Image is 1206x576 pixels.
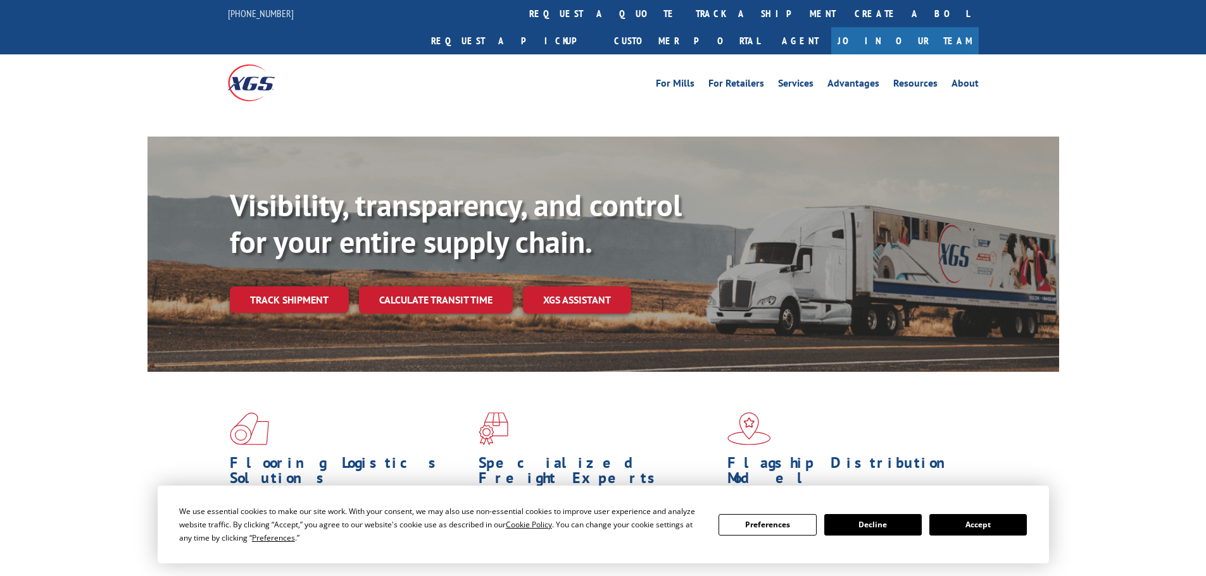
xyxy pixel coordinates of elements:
[359,286,513,314] a: Calculate transit time
[605,27,769,54] a: Customer Portal
[228,7,294,20] a: [PHONE_NUMBER]
[523,286,631,314] a: XGS ASSISTANT
[831,27,979,54] a: Join Our Team
[230,455,469,492] h1: Flooring Logistics Solutions
[778,78,813,92] a: Services
[893,78,938,92] a: Resources
[230,412,269,445] img: xgs-icon-total-supply-chain-intelligence-red
[656,78,694,92] a: For Mills
[727,412,771,445] img: xgs-icon-flagship-distribution-model-red
[929,514,1027,536] button: Accept
[506,519,552,530] span: Cookie Policy
[824,514,922,536] button: Decline
[179,505,703,544] div: We use essential cookies to make our site work. With your consent, we may also use non-essential ...
[230,185,682,261] b: Visibility, transparency, and control for your entire supply chain.
[769,27,831,54] a: Agent
[158,486,1049,563] div: Cookie Consent Prompt
[252,532,295,543] span: Preferences
[422,27,605,54] a: Request a pickup
[479,455,718,492] h1: Specialized Freight Experts
[230,286,349,313] a: Track shipment
[827,78,879,92] a: Advantages
[952,78,979,92] a: About
[479,412,508,445] img: xgs-icon-focused-on-flooring-red
[727,455,967,492] h1: Flagship Distribution Model
[719,514,816,536] button: Preferences
[708,78,764,92] a: For Retailers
